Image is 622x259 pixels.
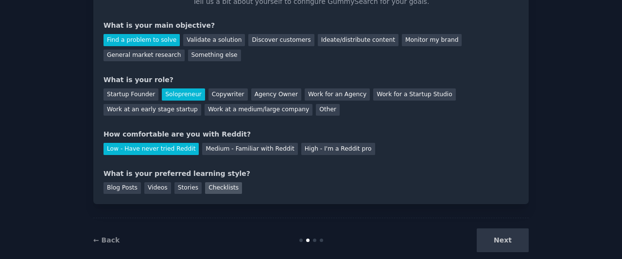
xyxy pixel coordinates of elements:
div: Copywriter [208,88,248,101]
div: Monitor my brand [402,34,462,46]
div: Videos [144,182,171,194]
div: Something else [188,50,241,62]
div: Other [316,104,340,116]
div: Startup Founder [104,88,158,101]
div: Agency Owner [251,88,301,101]
div: Work for a Startup Studio [373,88,455,101]
div: Discover customers [248,34,314,46]
div: High - I'm a Reddit pro [301,143,375,155]
div: Medium - Familiar with Reddit [202,143,297,155]
div: Validate a solution [183,34,245,46]
div: Stories [174,182,202,194]
div: Work at an early stage startup [104,104,201,116]
div: What is your role? [104,75,518,85]
div: Ideate/distribute content [318,34,398,46]
div: Find a problem to solve [104,34,180,46]
div: Work for an Agency [305,88,370,101]
div: What is your preferred learning style? [104,169,518,179]
div: What is your main objective? [104,20,518,31]
div: Checklists [205,182,242,194]
div: Low - Have never tried Reddit [104,143,199,155]
div: Solopreneur [162,88,205,101]
div: How comfortable are you with Reddit? [104,129,518,139]
div: Blog Posts [104,182,141,194]
a: ← Back [93,236,120,244]
div: Work at a medium/large company [205,104,312,116]
div: General market research [104,50,185,62]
